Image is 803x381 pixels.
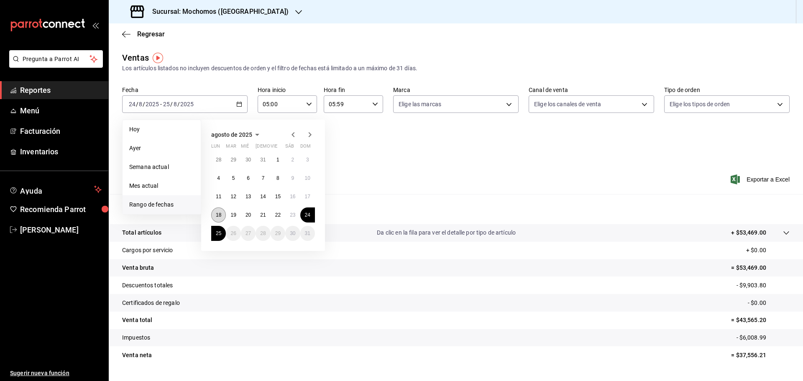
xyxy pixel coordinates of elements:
p: - $6,008.99 [737,333,790,342]
button: 15 de agosto de 2025 [271,189,285,204]
abbr: 30 de agosto de 2025 [290,230,295,236]
input: -- [163,101,170,107]
abbr: sábado [285,143,294,152]
button: 12 de agosto de 2025 [226,189,240,204]
span: Menú [20,105,102,116]
p: + $0.00 [746,246,790,255]
abbr: 4 de agosto de 2025 [217,175,220,181]
button: 25 de agosto de 2025 [211,226,226,241]
p: Da clic en la fila para ver el detalle por tipo de artículo [377,228,516,237]
abbr: lunes [211,143,220,152]
button: 23 de agosto de 2025 [285,207,300,222]
button: 29 de agosto de 2025 [271,226,285,241]
p: Cargos por servicio [122,246,173,255]
abbr: miércoles [241,143,249,152]
button: 18 de agosto de 2025 [211,207,226,222]
span: Rango de fechas [129,200,194,209]
button: 30 de agosto de 2025 [285,226,300,241]
abbr: 19 de agosto de 2025 [230,212,236,218]
button: 30 de julio de 2025 [241,152,256,167]
button: 27 de agosto de 2025 [241,226,256,241]
p: = $37,556.21 [731,351,790,360]
span: Elige las marcas [399,100,441,108]
abbr: 23 de agosto de 2025 [290,212,295,218]
abbr: 28 de julio de 2025 [216,157,221,163]
span: Ayer [129,144,194,153]
abbr: 13 de agosto de 2025 [246,194,251,199]
input: -- [128,101,136,107]
button: 13 de agosto de 2025 [241,189,256,204]
p: = $43,565.20 [731,316,790,325]
p: - $9,903.80 [737,281,790,290]
span: agosto de 2025 [211,131,252,138]
p: = $53,469.00 [731,263,790,272]
button: Pregunta a Parrot AI [9,50,103,68]
span: Regresar [137,30,165,38]
span: Elige los canales de venta [534,100,601,108]
span: Reportes [20,84,102,96]
abbr: 12 de agosto de 2025 [230,194,236,199]
button: 9 de agosto de 2025 [285,171,300,186]
button: 10 de agosto de 2025 [300,171,315,186]
img: Tooltip marker [153,53,163,63]
span: / [136,101,138,107]
p: Venta neta [122,351,152,360]
a: Pregunta a Parrot AI [6,61,103,69]
p: Venta bruta [122,263,154,272]
input: -- [173,101,177,107]
div: Ventas [122,51,149,64]
abbr: 31 de julio de 2025 [260,157,266,163]
span: Semana actual [129,163,194,171]
abbr: 20 de agosto de 2025 [246,212,251,218]
p: + $53,469.00 [731,228,766,237]
button: 1 de agosto de 2025 [271,152,285,167]
abbr: 22 de agosto de 2025 [275,212,281,218]
abbr: domingo [300,143,311,152]
input: -- [138,101,143,107]
input: ---- [145,101,159,107]
div: Los artículos listados no incluyen descuentos de orden y el filtro de fechas está limitado a un m... [122,64,790,73]
button: 31 de julio de 2025 [256,152,270,167]
button: 17 de agosto de 2025 [300,189,315,204]
abbr: 16 de agosto de 2025 [290,194,295,199]
span: / [177,101,180,107]
abbr: 24 de agosto de 2025 [305,212,310,218]
span: / [143,101,145,107]
abbr: 17 de agosto de 2025 [305,194,310,199]
abbr: 21 de agosto de 2025 [260,212,266,218]
abbr: 31 de agosto de 2025 [305,230,310,236]
span: / [170,101,173,107]
span: Mes actual [129,182,194,190]
span: Elige los tipos de orden [670,100,730,108]
p: Impuestos [122,333,150,342]
button: 6 de agosto de 2025 [241,171,256,186]
button: Regresar [122,30,165,38]
button: 2 de agosto de 2025 [285,152,300,167]
abbr: 18 de agosto de 2025 [216,212,221,218]
span: Facturación [20,125,102,137]
button: 19 de agosto de 2025 [226,207,240,222]
label: Hora fin [324,87,383,93]
span: Ayuda [20,184,91,194]
button: 16 de agosto de 2025 [285,189,300,204]
abbr: 28 de agosto de 2025 [260,230,266,236]
p: Descuentos totales [122,281,173,290]
p: - $0.00 [748,299,790,307]
button: 7 de agosto de 2025 [256,171,270,186]
abbr: 29 de agosto de 2025 [275,230,281,236]
abbr: 30 de julio de 2025 [246,157,251,163]
button: 29 de julio de 2025 [226,152,240,167]
label: Canal de venta [529,87,654,93]
span: Sugerir nueva función [10,369,102,378]
input: ---- [180,101,194,107]
button: 24 de agosto de 2025 [300,207,315,222]
abbr: 3 de agosto de 2025 [306,157,309,163]
button: 14 de agosto de 2025 [256,189,270,204]
h3: Sucursal: Mochomos ([GEOGRAPHIC_DATA]) [146,7,289,17]
abbr: 27 de agosto de 2025 [246,230,251,236]
abbr: 2 de agosto de 2025 [291,157,294,163]
p: Venta total [122,316,152,325]
span: [PERSON_NAME] [20,224,102,235]
button: 28 de agosto de 2025 [256,226,270,241]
